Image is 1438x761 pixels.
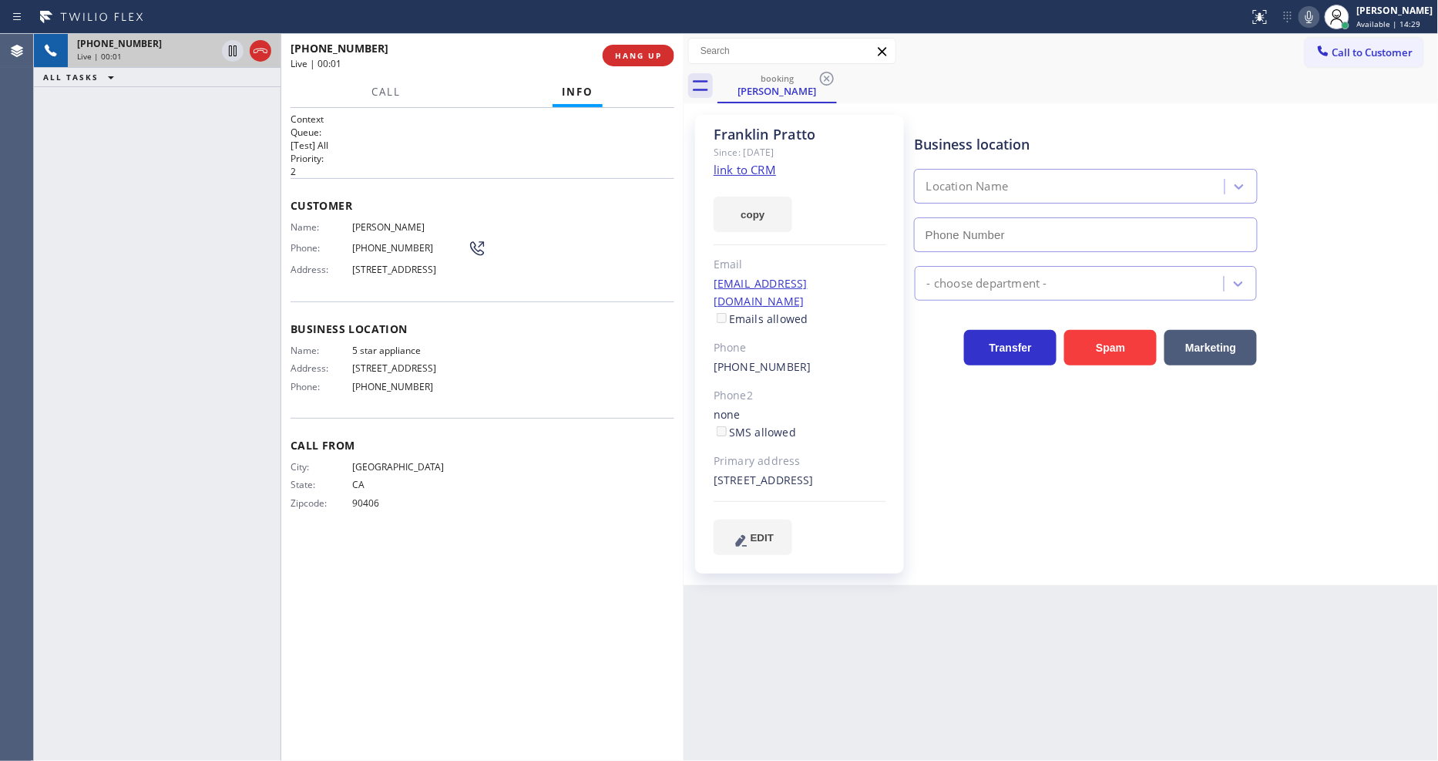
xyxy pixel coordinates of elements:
[714,256,886,274] div: Email
[352,381,468,392] span: [PHONE_NUMBER]
[291,362,352,374] span: Address:
[34,68,129,86] button: ALL TASKS
[291,126,674,139] h2: Queue:
[714,425,796,439] label: SMS allowed
[291,479,352,490] span: State:
[291,438,674,453] span: Call From
[43,72,99,82] span: ALL TASKS
[717,426,727,436] input: SMS allowed
[291,57,341,70] span: Live | 00:01
[1164,330,1257,365] button: Marketing
[719,69,835,102] div: Franklin Pratto
[1064,330,1157,365] button: Spam
[1332,45,1413,59] span: Call to Customer
[717,313,727,323] input: Emails allowed
[714,126,886,143] div: Franklin Pratto
[291,461,352,473] span: City:
[714,339,886,357] div: Phone
[352,461,468,473] span: [GEOGRAPHIC_DATA]
[615,50,662,61] span: HANG UP
[915,134,1258,155] div: Business location
[714,472,886,490] div: [STREET_ADDRESS]
[222,40,244,62] button: Hold Customer
[964,330,1057,365] button: Transfer
[77,37,162,50] span: [PHONE_NUMBER]
[352,479,468,490] span: CA
[751,532,774,544] span: EDIT
[603,45,674,66] button: HANG UP
[371,85,401,99] span: Call
[362,77,410,107] button: Call
[1357,4,1433,17] div: [PERSON_NAME]
[914,217,1258,252] input: Phone Number
[352,497,468,509] span: 90406
[714,143,886,161] div: Since: [DATE]
[291,198,674,213] span: Customer
[562,85,593,99] span: Info
[291,152,674,165] h2: Priority:
[291,322,674,336] span: Business location
[291,221,352,233] span: Name:
[291,497,352,509] span: Zipcode:
[291,113,674,126] h1: Context
[714,197,792,232] button: copy
[352,242,468,254] span: [PHONE_NUMBER]
[714,276,808,308] a: [EMAIL_ADDRESS][DOMAIN_NAME]
[291,165,674,178] p: 2
[291,139,674,152] p: [Test] All
[1299,6,1320,28] button: Mute
[689,39,895,63] input: Search
[719,84,835,98] div: [PERSON_NAME]
[291,242,352,254] span: Phone:
[250,40,271,62] button: Hang up
[714,406,886,442] div: none
[714,520,792,555] button: EDIT
[291,41,388,56] span: [PHONE_NUMBER]
[719,72,835,84] div: booking
[352,345,468,356] span: 5 star appliance
[714,387,886,405] div: Phone2
[714,359,811,374] a: [PHONE_NUMBER]
[291,345,352,356] span: Name:
[1305,38,1423,67] button: Call to Customer
[352,221,468,233] span: [PERSON_NAME]
[714,162,776,177] a: link to CRM
[291,264,352,275] span: Address:
[1357,19,1421,29] span: Available | 14:29
[714,453,886,470] div: Primary address
[352,362,468,374] span: [STREET_ADDRESS]
[352,264,468,275] span: [STREET_ADDRESS]
[77,51,122,62] span: Live | 00:01
[926,178,1009,196] div: Location Name
[927,274,1047,292] div: - choose department -
[714,311,808,326] label: Emails allowed
[553,77,603,107] button: Info
[291,381,352,392] span: Phone:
